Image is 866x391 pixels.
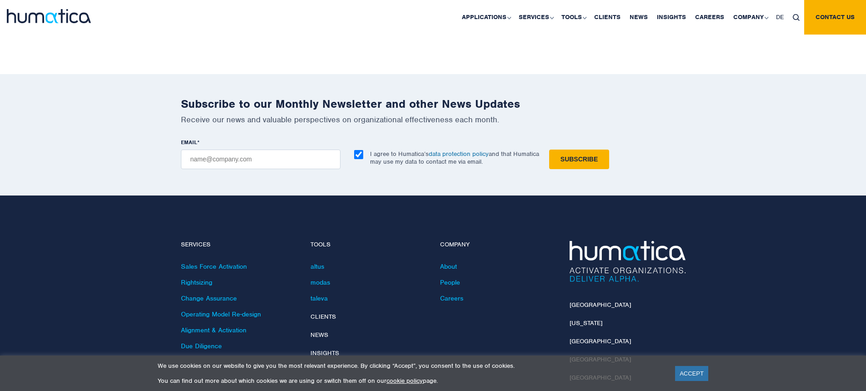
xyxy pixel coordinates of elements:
a: People [440,278,460,286]
p: I agree to Humatica’s and that Humatica may use my data to contact me via email. [370,150,539,165]
a: altus [310,262,324,271]
span: DE [776,13,784,21]
a: Operating Model Re-design [181,310,261,318]
img: Humatica [570,241,686,282]
a: Insights [310,349,339,357]
p: Receive our news and valuable perspectives on organizational effectiveness each month. [181,115,686,125]
a: Careers [440,294,463,302]
h4: Company [440,241,556,249]
a: Alignment & Activation [181,326,246,334]
p: You can find out more about which cookies we are using or switch them off on our page. [158,377,664,385]
h2: Subscribe to our Monthly Newsletter and other News Updates [181,97,686,111]
img: search_icon [793,14,800,21]
a: News [310,331,328,339]
a: Sales Force Activation [181,262,247,271]
a: Due Diligence [181,342,222,350]
a: [GEOGRAPHIC_DATA] [570,301,631,309]
h4: Tools [310,241,426,249]
a: modas [310,278,330,286]
p: We use cookies on our website to give you the most relevant experience. By clicking “Accept”, you... [158,362,664,370]
input: I agree to Humatica’sdata protection policyand that Humatica may use my data to contact me via em... [354,150,363,159]
a: [GEOGRAPHIC_DATA] [570,337,631,345]
a: ACCEPT [675,366,708,381]
a: data protection policy [429,150,489,158]
img: logo [7,9,91,23]
a: cookie policy [386,377,423,385]
input: name@company.com [181,150,340,169]
a: Clients [310,313,336,321]
a: Change Assurance [181,294,237,302]
input: Subscribe [549,150,609,169]
a: About [440,262,457,271]
a: Rightsizing [181,278,212,286]
a: taleva [310,294,328,302]
a: [US_STATE] [570,319,602,327]
h4: Services [181,241,297,249]
span: EMAIL [181,139,197,146]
